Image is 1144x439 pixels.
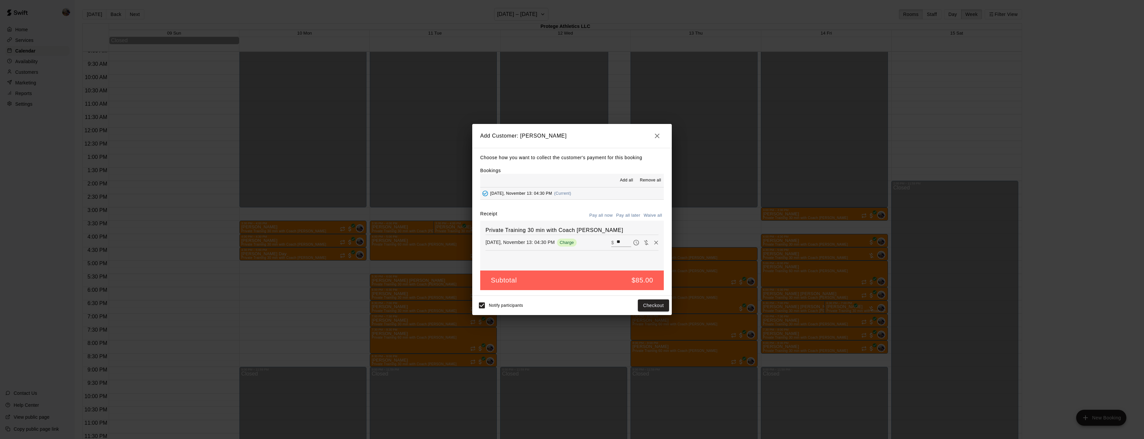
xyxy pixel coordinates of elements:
[632,276,653,285] h5: $85.00
[486,239,555,246] p: [DATE], November 13: 04:30 PM
[480,154,664,162] p: Choose how you want to collect the customer's payment for this booking
[615,210,642,221] button: Pay all later
[480,210,497,221] label: Receipt
[611,239,614,246] p: $
[480,168,501,173] label: Bookings
[472,124,672,148] h2: Add Customer: [PERSON_NAME]
[554,191,571,196] span: (Current)
[557,240,577,245] span: Charge
[480,188,490,198] button: Added - Collect Payment
[642,210,664,221] button: Waive all
[638,299,669,312] button: Checkout
[651,238,661,248] button: Remove
[637,175,664,186] button: Remove all
[588,210,615,221] button: Pay all now
[491,276,517,285] h5: Subtotal
[640,177,661,184] span: Remove all
[631,239,641,245] span: Pay later
[490,191,552,196] span: [DATE], November 13: 04:30 PM
[620,177,633,184] span: Add all
[641,239,651,245] span: Waive payment
[486,226,658,235] h6: Private Training 30 min with Coach [PERSON_NAME]
[616,175,637,186] button: Add all
[489,303,523,308] span: Notify participants
[480,187,664,200] button: Added - Collect Payment[DATE], November 13: 04:30 PM(Current)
